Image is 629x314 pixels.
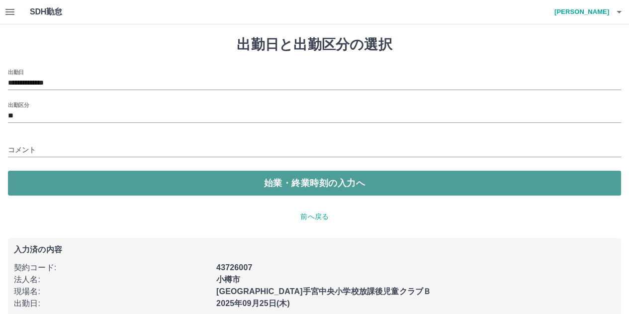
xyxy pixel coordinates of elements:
b: 小樽市 [216,275,240,284]
p: 契約コード : [14,262,210,274]
p: 出勤日 : [14,298,210,310]
p: 現場名 : [14,286,210,298]
b: 43726007 [216,263,252,272]
p: 入力済の内容 [14,246,615,254]
button: 始業・終業時刻の入力へ [8,171,621,196]
p: 前へ戻る [8,211,621,222]
p: 法人名 : [14,274,210,286]
h1: 出勤日と出勤区分の選択 [8,36,621,53]
b: 2025年09月25日(木) [216,299,290,308]
label: 出勤日 [8,68,24,76]
label: 出勤区分 [8,101,29,108]
b: [GEOGRAPHIC_DATA]手宮中央小学校放課後児童クラブＢ [216,287,431,296]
